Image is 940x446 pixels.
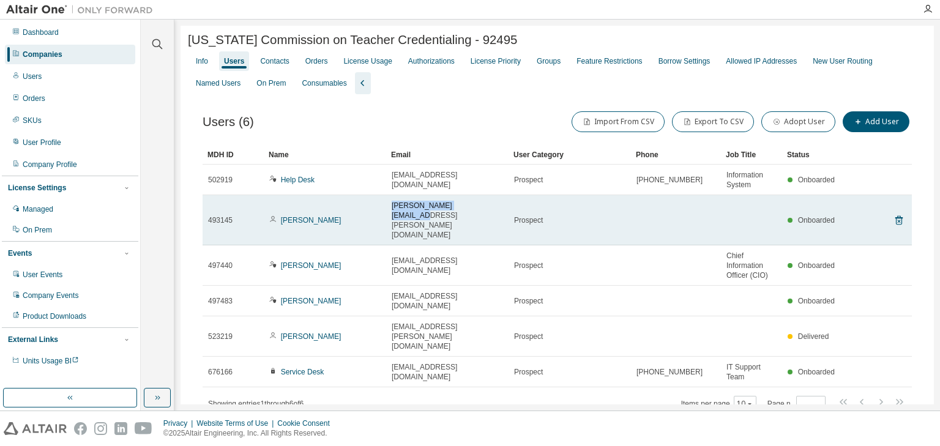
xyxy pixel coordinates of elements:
div: Dashboard [23,28,59,37]
div: On Prem [256,78,286,88]
button: 10 [737,399,753,409]
span: Onboarded [798,216,835,225]
span: Onboarded [798,368,835,376]
div: License Settings [8,183,66,193]
span: 502919 [208,175,233,185]
div: On Prem [23,225,52,235]
img: Altair One [6,4,159,16]
div: Orders [23,94,45,103]
span: Onboarded [798,297,835,305]
span: [PERSON_NAME][EMAIL_ADDRESS][PERSON_NAME][DOMAIN_NAME] [392,201,503,240]
div: Info [196,56,208,66]
span: Chief Information Officer (CIO) [726,251,777,280]
div: License Priority [471,56,521,66]
div: Product Downloads [23,311,86,321]
a: [PERSON_NAME] [281,332,341,341]
span: Units Usage BI [23,357,79,365]
div: Status [787,145,838,165]
div: Consumables [302,78,346,88]
div: Groups [537,56,561,66]
div: Company Profile [23,160,77,169]
div: User Events [23,270,62,280]
span: Prospect [514,215,543,225]
span: 676166 [208,367,233,377]
div: Managed [23,204,53,214]
span: [EMAIL_ADDRESS][PERSON_NAME][DOMAIN_NAME] [392,322,503,351]
p: © 2025 Altair Engineering, Inc. All Rights Reserved. [163,428,337,439]
span: [EMAIL_ADDRESS][DOMAIN_NAME] [392,362,503,382]
a: [PERSON_NAME] [281,216,341,225]
div: Email [391,145,504,165]
span: Information System [726,170,777,190]
span: [US_STATE] Commission on Teacher Credentialing - 92495 [188,33,517,47]
span: Users (6) [203,115,254,129]
div: SKUs [23,116,42,125]
button: Add User [843,111,909,132]
div: Users [224,56,244,66]
span: 497483 [208,296,233,306]
div: Phone [636,145,716,165]
span: Prospect [514,261,543,270]
span: Delivered [798,332,829,341]
div: Users [23,72,42,81]
div: Authorizations [408,56,455,66]
div: Privacy [163,418,196,428]
button: Import From CSV [572,111,665,132]
img: facebook.svg [74,422,87,435]
span: IT Support Team [726,362,777,382]
div: Feature Restrictions [576,56,642,66]
img: youtube.svg [135,422,152,435]
a: Help Desk [281,176,315,184]
div: Borrow Settings [658,56,711,66]
a: [PERSON_NAME] [281,261,341,270]
a: Service Desk [281,368,324,376]
span: Prospect [514,296,543,306]
span: [PHONE_NUMBER] [636,367,703,377]
div: User Profile [23,138,61,147]
span: [EMAIL_ADDRESS][DOMAIN_NAME] [392,256,503,275]
div: Allowed IP Addresses [726,56,797,66]
span: 497440 [208,261,233,270]
span: Onboarded [798,261,835,270]
span: Prospect [514,332,543,341]
img: instagram.svg [94,422,107,435]
span: [PHONE_NUMBER] [636,175,703,185]
span: Items per page [681,396,756,412]
span: Showing entries 1 through 6 of 6 [208,400,304,408]
div: Website Terms of Use [196,418,277,428]
span: 523219 [208,332,233,341]
span: Prospect [514,367,543,377]
div: Company Events [23,291,78,300]
div: New User Routing [813,56,872,66]
div: Events [8,248,32,258]
div: User Category [513,145,626,165]
span: [EMAIL_ADDRESS][DOMAIN_NAME] [392,170,503,190]
div: Companies [23,50,62,59]
img: linkedin.svg [114,422,127,435]
div: Named Users [196,78,241,88]
span: Page n. [767,396,826,412]
button: Export To CSV [672,111,754,132]
span: Onboarded [798,176,835,184]
div: External Links [8,335,58,344]
div: Cookie Consent [277,418,337,428]
div: MDH ID [207,145,259,165]
img: altair_logo.svg [4,422,67,435]
div: License Usage [343,56,392,66]
div: Job Title [726,145,777,165]
button: Adopt User [761,111,835,132]
a: [PERSON_NAME] [281,297,341,305]
span: [EMAIL_ADDRESS][DOMAIN_NAME] [392,291,503,311]
div: Contacts [260,56,289,66]
span: Prospect [514,175,543,185]
span: 493145 [208,215,233,225]
div: Orders [305,56,328,66]
div: Name [269,145,381,165]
